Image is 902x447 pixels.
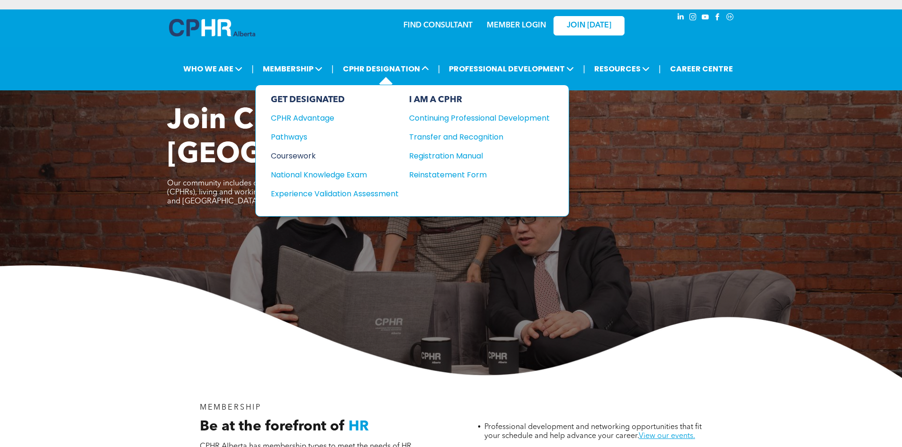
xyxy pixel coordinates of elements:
[167,180,446,205] span: Our community includes over 3,300 Chartered Professionals in Human Resources (CPHRs), living and ...
[591,60,652,78] span: RESOURCES
[409,169,550,181] a: Reinstatement Form
[713,12,723,25] a: facebook
[180,60,245,78] span: WHO WE ARE
[639,432,695,440] a: View our events.
[251,59,254,79] li: |
[167,107,470,169] span: Join CPHR [GEOGRAPHIC_DATA]
[484,423,702,440] span: Professional development and networking opportunities that fit your schedule and help advance you...
[667,60,736,78] a: CAREER CENTRE
[409,112,536,124] div: Continuing Professional Development
[409,131,550,143] a: Transfer and Recognition
[331,59,334,79] li: |
[725,12,735,25] a: Social network
[271,188,399,200] a: Experience Validation Assessment
[271,169,386,181] div: National Knowledge Exam
[688,12,698,25] a: instagram
[438,59,440,79] li: |
[409,131,536,143] div: Transfer and Recognition
[271,169,399,181] a: National Knowledge Exam
[271,112,386,124] div: CPHR Advantage
[676,12,686,25] a: linkedin
[271,131,386,143] div: Pathways
[271,150,386,162] div: Coursework
[271,131,399,143] a: Pathways
[446,60,577,78] span: PROFESSIONAL DEVELOPMENT
[567,21,611,30] span: JOIN [DATE]
[583,59,585,79] li: |
[260,60,325,78] span: MEMBERSHIP
[200,420,345,434] span: Be at the forefront of
[271,188,386,200] div: Experience Validation Assessment
[700,12,711,25] a: youtube
[340,60,432,78] span: CPHR DESIGNATION
[554,16,625,35] a: JOIN [DATE]
[659,59,661,79] li: |
[409,112,550,124] a: Continuing Professional Development
[409,169,536,181] div: Reinstatement Form
[409,95,550,105] div: I AM A CPHR
[271,112,399,124] a: CPHR Advantage
[271,150,399,162] a: Coursework
[403,22,473,29] a: FIND CONSULTANT
[487,22,546,29] a: MEMBER LOGIN
[348,420,369,434] span: HR
[409,150,550,162] a: Registration Manual
[169,19,255,36] img: A blue and white logo for cp alberta
[200,404,262,412] span: MEMBERSHIP
[271,95,399,105] div: GET DESIGNATED
[409,150,536,162] div: Registration Manual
